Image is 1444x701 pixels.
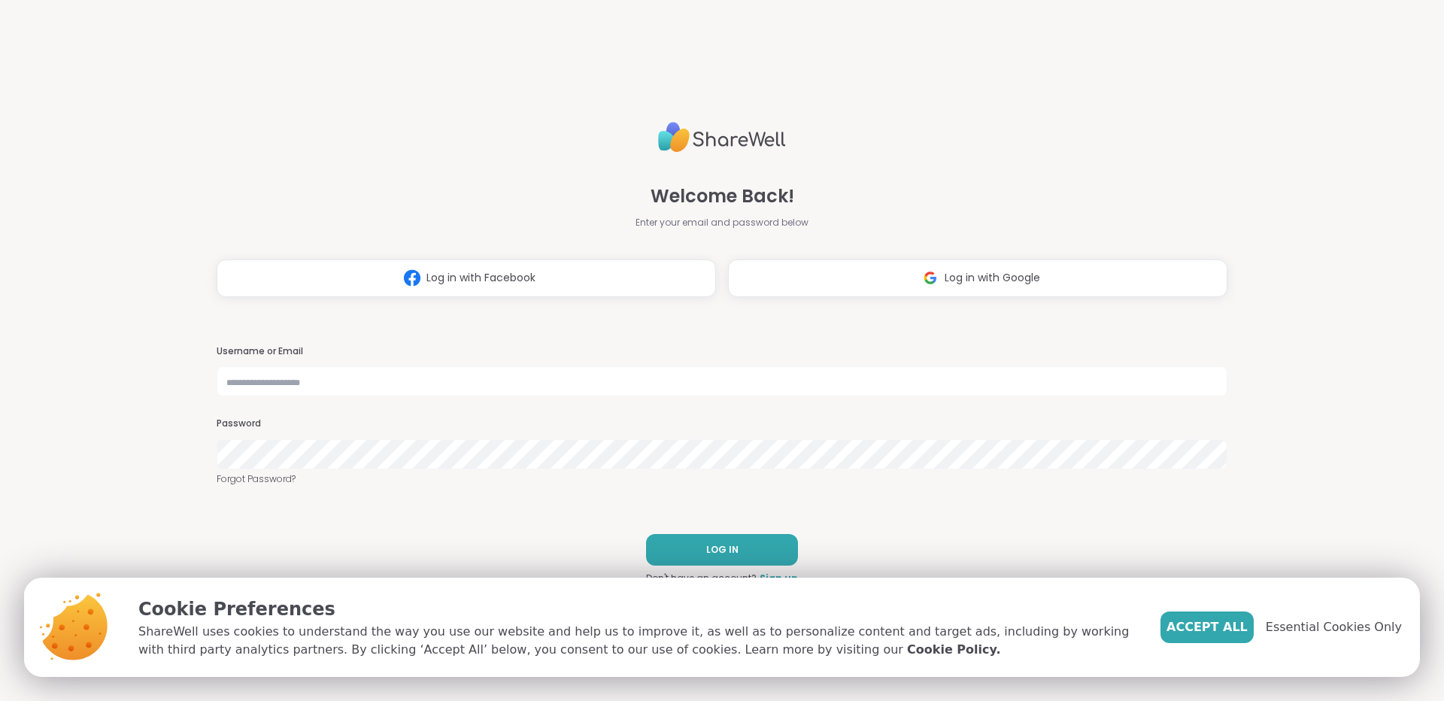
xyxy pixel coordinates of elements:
img: ShareWell Logomark [398,264,426,292]
p: ShareWell uses cookies to understand the way you use our website and help us to improve it, as we... [138,623,1136,659]
span: LOG IN [706,543,739,557]
img: ShareWell Logomark [916,264,945,292]
img: ShareWell Logo [658,116,786,159]
h3: Password [217,417,1227,430]
a: Forgot Password? [217,472,1227,486]
span: Welcome Back! [651,183,794,210]
span: Accept All [1166,618,1248,636]
a: Sign up [760,572,798,585]
button: Log in with Facebook [217,259,716,297]
button: Log in with Google [728,259,1227,297]
button: Accept All [1160,611,1254,643]
a: Cookie Policy. [907,641,1000,659]
span: Don't have an account? [646,572,757,585]
button: LOG IN [646,534,798,566]
h3: Username or Email [217,345,1227,358]
p: Cookie Preferences [138,596,1136,623]
span: Log in with Facebook [426,270,535,286]
span: Enter your email and password below [636,216,808,229]
span: Essential Cookies Only [1266,618,1402,636]
span: Log in with Google [945,270,1040,286]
